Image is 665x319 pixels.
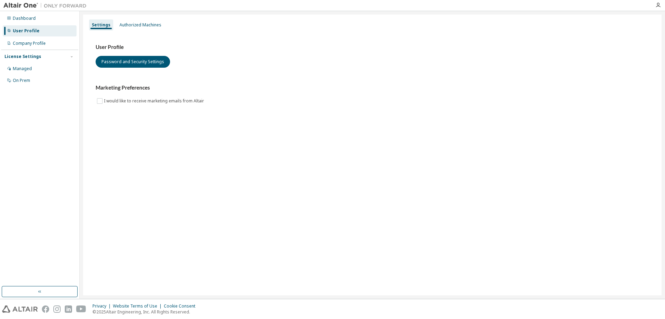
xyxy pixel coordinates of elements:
label: I would like to receive marketing emails from Altair [104,97,205,105]
div: Authorized Machines [119,22,161,28]
img: facebook.svg [42,305,49,313]
img: altair_logo.svg [2,305,38,313]
div: Website Terms of Use [113,303,164,309]
div: Managed [13,66,32,72]
p: © 2025 Altair Engineering, Inc. All Rights Reserved. [92,309,199,315]
div: Company Profile [13,41,46,46]
div: Privacy [92,303,113,309]
div: User Profile [13,28,39,34]
div: On Prem [13,78,30,83]
div: Dashboard [13,16,36,21]
h3: User Profile [96,44,649,51]
div: Settings [92,22,110,28]
img: youtube.svg [76,305,86,313]
h3: Marketing Preferences [96,84,649,91]
div: License Settings [5,54,41,59]
img: instagram.svg [53,305,61,313]
img: Altair One [3,2,90,9]
div: Cookie Consent [164,303,199,309]
img: linkedin.svg [65,305,72,313]
button: Password and Security Settings [96,56,170,68]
